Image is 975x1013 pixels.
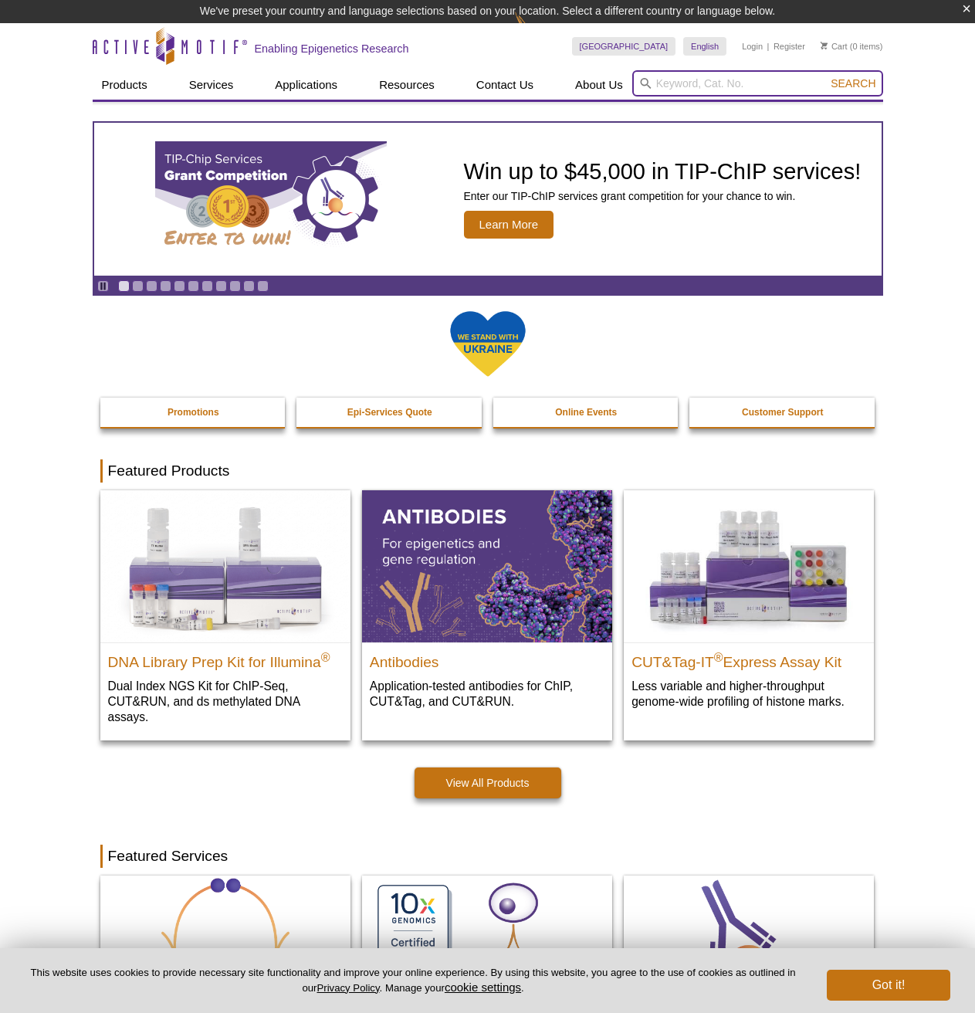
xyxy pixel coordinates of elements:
[464,160,862,183] h2: Win up to $45,000 in TIP-ChIP services!
[624,490,874,642] img: CUT&Tag-IT® Express Assay Kit
[370,70,444,100] a: Resources
[118,280,130,292] a: Go to slide 1
[100,845,875,868] h2: Featured Services
[108,678,343,725] p: Dual Index NGS Kit for ChIP-Seq, CUT&RUN, and ds methylated DNA assays.
[415,767,561,798] a: View All Products
[97,280,109,292] a: Toggle autoplay
[566,70,632,100] a: About Us
[100,398,287,427] a: Promotions
[362,490,612,642] img: All Antibodies
[826,76,880,90] button: Search
[160,280,171,292] a: Go to slide 4
[317,982,379,994] a: Privacy Policy
[821,41,848,52] a: Cart
[370,678,604,710] p: Application-tested antibodies for ChIP, CUT&Tag, and CUT&RUN.
[362,490,612,724] a: All Antibodies Antibodies Application-tested antibodies for ChIP, CUT&Tag, and CUT&RUN.
[493,398,680,427] a: Online Events
[515,12,556,48] img: Change Here
[25,966,801,995] p: This website uses cookies to provide necessary site functionality and improve your online experie...
[742,41,763,52] a: Login
[100,459,875,483] h2: Featured Products
[255,42,409,56] h2: Enabling Epigenetics Research
[321,650,330,663] sup: ®
[631,678,866,710] p: Less variable and higher-throughput genome-wide profiling of histone marks​.
[100,490,350,740] a: DNA Library Prep Kit for Illumina DNA Library Prep Kit for Illumina® Dual Index NGS Kit for ChIP-...
[94,123,882,276] a: TIP-ChIP Services Grant Competition Win up to $45,000 in TIP-ChIP services! Enter our TIP-ChIP se...
[132,280,144,292] a: Go to slide 2
[94,123,882,276] article: TIP-ChIP Services Grant Competition
[714,650,723,663] sup: ®
[347,407,432,418] strong: Epi-Services Quote
[370,647,604,670] h2: Antibodies
[467,70,543,100] a: Contact Us
[464,189,862,203] p: Enter our TIP-ChIP services grant competition for your chance to win.
[257,280,269,292] a: Go to slide 11
[767,37,770,56] li: |
[201,280,213,292] a: Go to slide 7
[445,981,521,994] button: cookie settings
[174,280,185,292] a: Go to slide 5
[742,407,823,418] strong: Customer Support
[155,141,387,257] img: TIP-ChIP Services Grant Competition
[215,280,227,292] a: Go to slide 8
[464,211,554,239] span: Learn More
[831,77,875,90] span: Search
[631,647,866,670] h2: CUT&Tag-IT Express Assay Kit
[827,970,950,1001] button: Got it!
[555,407,617,418] strong: Online Events
[683,37,726,56] a: English
[624,490,874,724] a: CUT&Tag-IT® Express Assay Kit CUT&Tag-IT®Express Assay Kit Less variable and higher-throughput ge...
[821,42,828,49] img: Your Cart
[100,490,350,642] img: DNA Library Prep Kit for Illumina
[168,407,219,418] strong: Promotions
[821,37,883,56] li: (0 items)
[449,310,526,378] img: We Stand With Ukraine
[689,398,876,427] a: Customer Support
[266,70,347,100] a: Applications
[632,70,883,97] input: Keyword, Cat. No.
[229,280,241,292] a: Go to slide 9
[188,280,199,292] a: Go to slide 6
[108,647,343,670] h2: DNA Library Prep Kit for Illumina
[180,70,243,100] a: Services
[572,37,676,56] a: [GEOGRAPHIC_DATA]
[774,41,805,52] a: Register
[296,398,483,427] a: Epi-Services Quote
[243,280,255,292] a: Go to slide 10
[93,70,157,100] a: Products
[146,280,157,292] a: Go to slide 3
